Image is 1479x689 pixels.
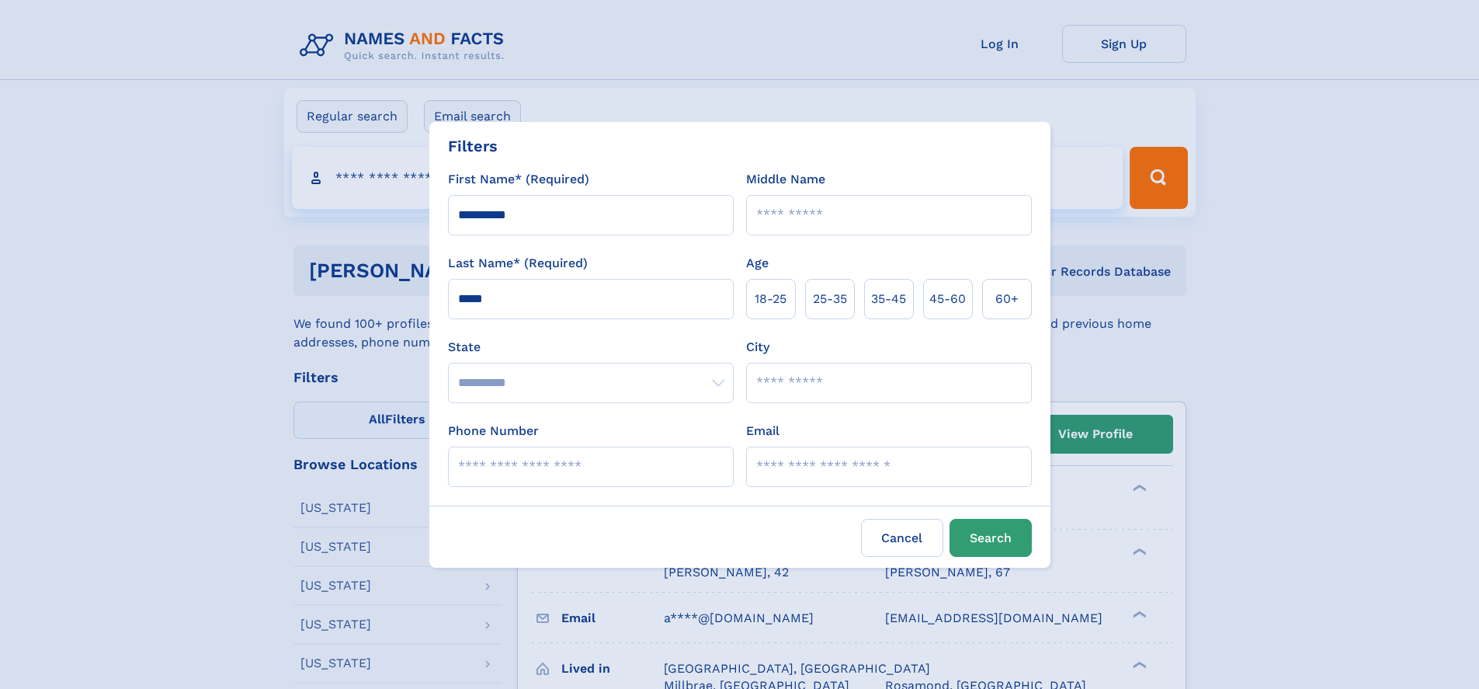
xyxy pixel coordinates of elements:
label: Email [746,422,779,440]
label: Last Name* (Required) [448,254,588,273]
label: City [746,338,769,357]
label: First Name* (Required) [448,170,589,189]
span: 45‑60 [929,290,966,308]
label: State [448,338,734,357]
div: Filters [448,134,498,158]
span: 18‑25 [755,290,786,308]
span: 35‑45 [871,290,906,308]
span: 25‑35 [813,290,847,308]
label: Phone Number [448,422,539,440]
label: Middle Name [746,170,825,189]
label: Age [746,254,769,273]
span: 60+ [995,290,1019,308]
button: Search [950,519,1032,557]
label: Cancel [861,519,943,557]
